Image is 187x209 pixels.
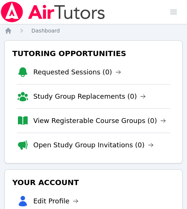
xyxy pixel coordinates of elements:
[31,28,60,34] span: Dashboard
[33,196,79,206] a: Edit Profile
[11,47,176,60] h3: Tutoring Opportunities
[33,91,146,102] a: Study Group Replacements (0)
[4,27,183,34] nav: Breadcrumb
[33,67,121,77] a: Requested Sessions (0)
[33,116,166,126] a: View Registerable Course Groups (0)
[33,140,154,150] a: Open Study Group Invitations (0)
[11,176,176,189] h3: Your Account
[31,27,60,34] a: Dashboard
